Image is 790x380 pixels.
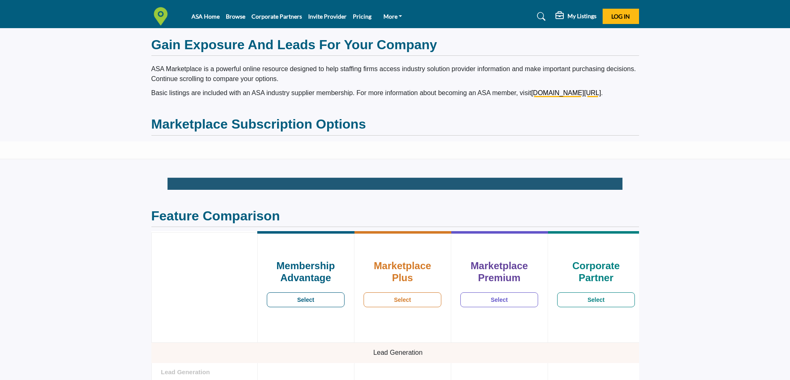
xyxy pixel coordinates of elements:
[611,13,630,20] span: Log In
[374,260,431,283] b: Marketplace Plus
[151,208,280,224] h2: Feature Comparison
[151,65,636,82] span: ASA Marketplace is a powerful online resource designed to help staffing firms access industry sol...
[567,12,596,20] h5: My Listings
[557,292,635,307] a: Select
[394,296,411,304] b: Select
[267,292,345,307] a: Select
[378,11,408,22] a: More
[297,296,314,304] b: Select
[151,343,644,363] td: Lead Generation
[308,13,347,20] a: Invite Provider
[151,7,174,26] img: Site Logo
[531,89,601,96] a: [DOMAIN_NAME][URL]
[276,260,335,283] b: Membership Advantage
[353,13,371,20] a: Pricing
[555,12,596,22] div: My Listings
[151,89,603,96] span: Basic listings are included with an ASA industry supplier membership. For more information about ...
[161,368,210,375] strong: Lead Generation
[251,13,302,20] a: Corporate Partners
[364,292,441,307] a: Select
[572,260,620,283] b: Corporate Partner
[192,13,220,20] a: ASA Home
[491,296,508,304] b: Select
[226,13,245,20] a: Browse
[460,292,538,307] a: Select
[471,260,528,283] b: Marketplace Premium
[151,37,437,53] h2: Gain Exposure and Leads for Your Company
[587,296,604,304] b: Select
[151,116,366,132] h2: Marketplace Subscription Options
[603,9,639,24] button: Log In
[529,10,551,23] a: Search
